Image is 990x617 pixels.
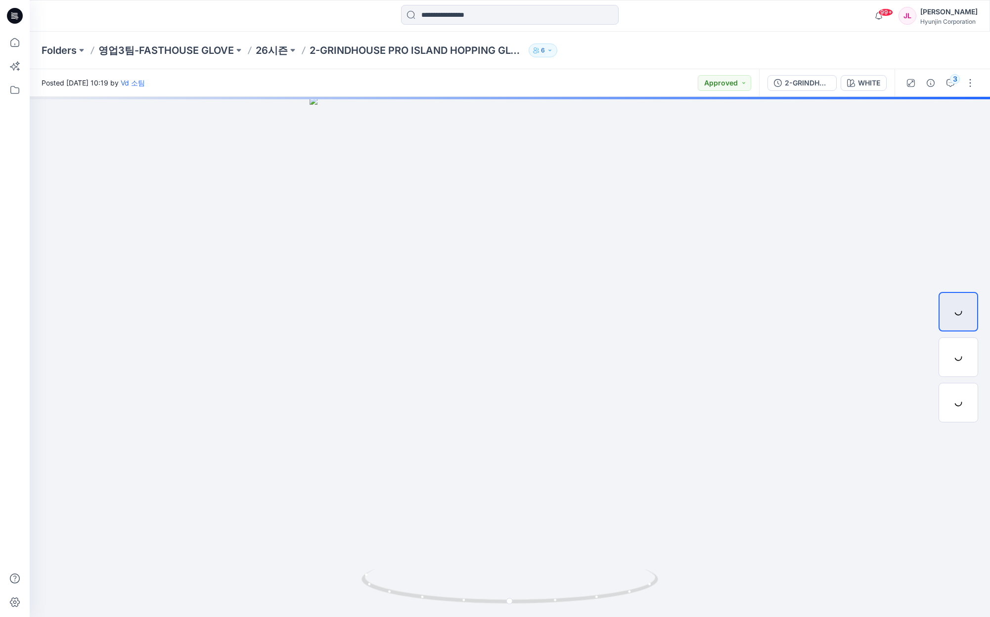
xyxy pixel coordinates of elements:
[42,78,145,88] span: Posted [DATE] 10:19 by
[785,78,830,88] div: 2-GRINDHOUSE PRO ISLAND HOPPING GLOVE YOUTH
[541,45,545,56] p: 6
[256,43,288,57] a: 26시즌
[920,18,978,25] div: Hyunjin Corporation
[899,7,916,25] div: JL
[529,43,557,57] button: 6
[920,6,978,18] div: [PERSON_NAME]
[767,75,837,91] button: 2-GRINDHOUSE PRO ISLAND HOPPING GLOVE YOUTH
[878,8,893,16] span: 99+
[98,43,234,57] a: 영업3팀-FASTHOUSE GLOVE
[923,75,939,91] button: Details
[42,43,77,57] a: Folders
[841,75,887,91] button: WHITE
[950,74,960,84] div: 3
[121,79,145,87] a: Vd 소팀
[310,43,525,57] p: 2-GRINDHOUSE PRO ISLAND HOPPING GLOVE YOUTH
[858,78,880,88] div: WHITE
[943,75,958,91] button: 3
